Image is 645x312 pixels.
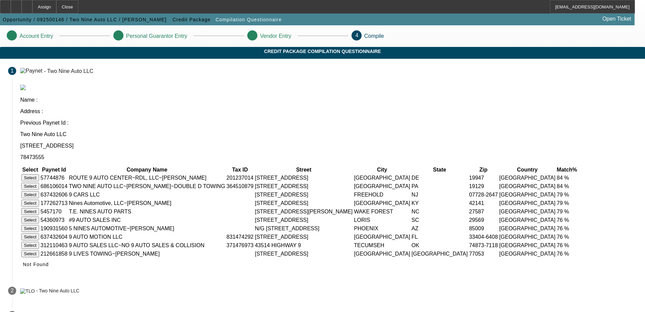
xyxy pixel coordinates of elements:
[226,182,254,190] td: 364510879
[254,174,353,182] td: [STREET_ADDRESS]
[226,166,254,173] th: Tax ID
[20,288,35,294] img: TLO
[20,154,637,160] p: 78473555
[44,68,93,74] div: - Two Nine Auto LLC
[556,250,577,258] td: 76 %
[3,17,167,22] span: Opportunity / 092500146 / Two Nine Auto LLC / [PERSON_NAME]
[20,68,43,74] img: Paynet
[469,166,498,173] th: Zip
[254,208,353,215] td: [STREET_ADDRESS][PERSON_NAME]
[469,174,498,182] td: 19947
[499,199,556,207] td: [GEOGRAPHIC_DATA]
[40,250,68,258] td: 212661858
[411,241,468,249] td: OK
[40,241,68,249] td: 312110463
[556,225,577,232] td: 76 %
[354,216,411,224] td: LORIS
[68,208,225,215] td: T.E. NINES AUTO PARTS
[354,199,411,207] td: [GEOGRAPHIC_DATA]
[226,241,254,249] td: 371476973
[20,108,637,114] p: Address :
[411,174,468,182] td: DE
[36,288,79,294] div: - Two Nine Auto LLC
[499,241,556,249] td: [GEOGRAPHIC_DATA]
[21,216,39,224] button: Select
[499,208,556,215] td: [GEOGRAPHIC_DATA]
[354,241,411,249] td: TECUMSEH
[260,33,291,39] p: Vendor Entry
[499,166,556,173] th: Country
[469,225,498,232] td: 85009
[411,250,468,258] td: [GEOGRAPHIC_DATA]
[469,241,498,249] td: 74873-7118
[469,233,498,241] td: 33404-6408
[354,182,411,190] td: [GEOGRAPHIC_DATA]
[20,85,26,90] img: paynet_logo.jpg
[21,208,39,215] button: Select
[254,182,353,190] td: [STREET_ADDRESS]
[68,166,225,173] th: Company Name
[254,233,353,241] td: [STREET_ADDRESS]
[469,191,498,199] td: 07728-2647
[254,250,353,258] td: [STREET_ADDRESS]
[254,241,353,249] td: 43514 HIGHWAY 9
[40,199,68,207] td: 177262713
[216,17,282,22] span: Compilation Questionnaire
[411,166,468,173] th: State
[68,216,225,224] td: #9 AUTO SALES INC
[68,191,225,199] td: 9 CARS LLC
[354,174,411,182] td: [GEOGRAPHIC_DATA]
[411,233,468,241] td: FL
[499,191,556,199] td: [GEOGRAPHIC_DATA]
[68,241,225,249] td: 9 AUTO SALES LLC~NO 9 AUTO SALES & COLLISION
[469,208,498,215] td: 27587
[20,97,637,103] p: Name :
[556,216,577,224] td: 76 %
[40,225,68,232] td: 190931560
[21,250,39,257] button: Select
[411,216,468,224] td: SC
[226,174,254,182] td: 201237014
[556,191,577,199] td: 79 %
[499,174,556,182] td: [GEOGRAPHIC_DATA]
[172,17,211,22] span: Credit Package
[354,250,411,258] td: [GEOGRAPHIC_DATA]
[354,166,411,173] th: City
[40,216,68,224] td: 54360973
[556,166,577,173] th: Match%
[68,182,225,190] td: TWO NINE AUTO LLC~[PERSON_NAME]~DOUBLE D TOWING
[469,250,498,258] td: 77053
[11,288,14,294] span: 2
[469,182,498,190] td: 19129
[556,174,577,182] td: 84 %
[556,241,577,249] td: 76 %
[21,225,39,232] button: Select
[411,199,468,207] td: KY
[20,143,637,149] p: [STREET_ADDRESS]
[20,258,52,270] button: Not Found
[354,225,411,232] td: PHOENIX
[254,191,353,199] td: [STREET_ADDRESS]
[68,199,225,207] td: Nines Automotive, LLC~[PERSON_NAME]
[469,216,498,224] td: 29569
[68,174,225,182] td: ROUTE 9 AUTO CENTER~RDL, LLC~[PERSON_NAME]
[21,174,39,181] button: Select
[21,183,39,190] button: Select
[556,233,577,241] td: 76 %
[254,199,353,207] td: [STREET_ADDRESS]
[600,13,634,25] a: Open Ticket
[126,33,187,39] p: Personal Guarantor Entry
[21,191,39,198] button: Select
[254,216,353,224] td: [STREET_ADDRESS]
[20,120,637,126] p: Previous Paynet Id :
[20,131,637,137] p: Two Nine Auto LLC
[556,208,577,215] td: 79 %
[5,49,640,54] span: Credit Package Compilation Questionnaire
[556,182,577,190] td: 84 %
[21,166,39,173] th: Select
[354,191,411,199] td: FREEHOLD
[499,233,556,241] td: [GEOGRAPHIC_DATA]
[23,262,49,267] span: Not Found
[40,233,68,241] td: 637432604
[171,14,212,26] button: Credit Package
